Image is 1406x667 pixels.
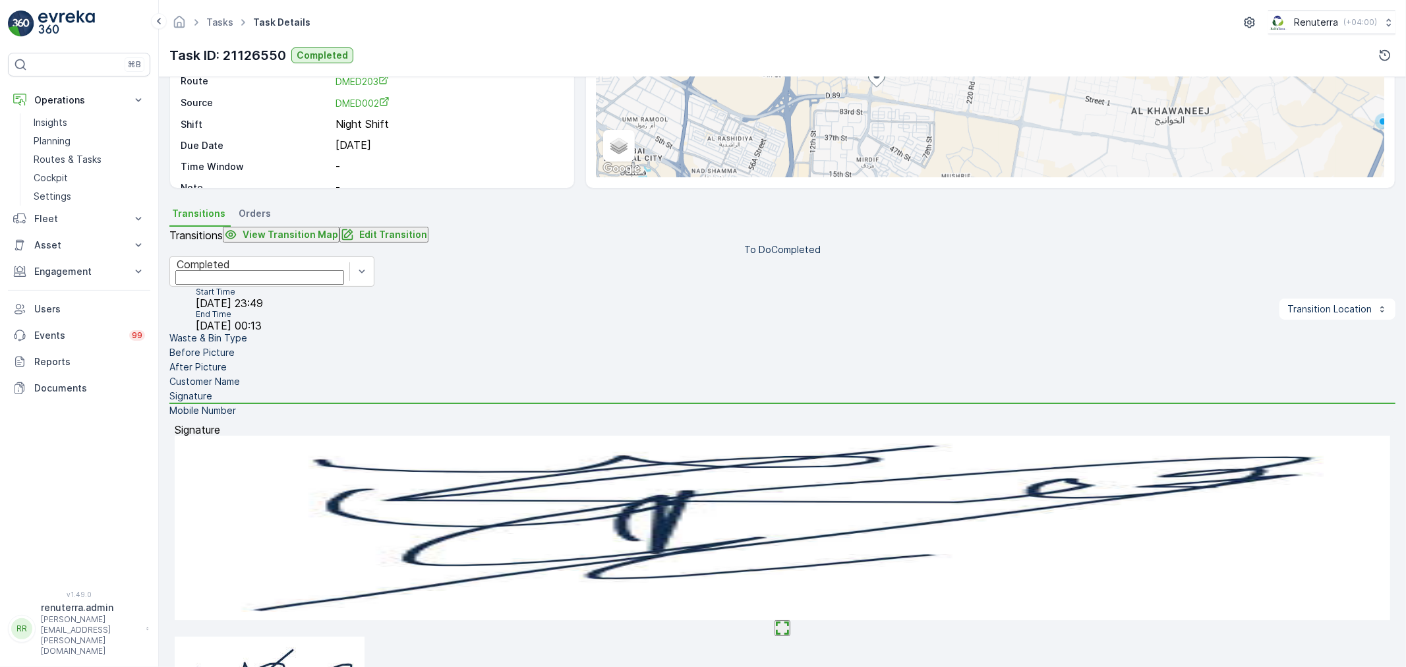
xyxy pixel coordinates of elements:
[8,601,150,656] button: RRrenuterra.admin[PERSON_NAME][EMAIL_ADDRESS][PERSON_NAME][DOMAIN_NAME]
[34,190,71,203] p: Settings
[34,94,124,107] p: Operations
[34,382,145,395] p: Documents
[172,20,187,31] a: Homepage
[1287,303,1372,316] p: Transition Location
[181,160,330,173] p: Time Window
[196,309,263,320] p: End Time
[359,228,427,241] p: Edit Transition
[336,139,560,152] p: [DATE]
[169,375,240,388] p: Customer Name
[169,346,235,359] p: Before Picture
[336,96,560,110] a: DMED002
[771,243,821,256] p: Completed
[8,349,150,375] a: Reports
[34,265,124,278] p: Engagement
[175,424,1390,436] p: Signature
[34,303,145,316] p: Users
[28,113,150,132] a: Insights
[196,319,262,332] span: [DATE] 00:13
[336,181,560,194] p: -
[196,287,263,297] p: Start Time
[169,45,286,65] p: Task ID: 21126550
[1279,299,1395,320] button: Transition Location
[34,171,68,185] p: Cockpit
[600,160,643,177] a: Open this area in Google Maps (opens a new window)
[181,118,330,131] p: Shift
[8,296,150,322] a: Users
[336,98,390,109] span: DMED002
[1268,11,1395,34] button: Renuterra(+04:00)
[250,16,313,29] span: Task Details
[291,47,353,63] button: Completed
[8,11,34,37] img: logo
[297,49,348,62] p: Completed
[8,87,150,113] button: Operations
[128,59,141,70] p: ⌘B
[28,150,150,169] a: Routes & Tasks
[169,332,247,345] p: Waste & Bin Type
[336,76,389,87] span: DMED203
[181,74,330,88] p: Route
[169,361,227,374] p: After Picture
[34,355,145,368] p: Reports
[28,169,150,187] a: Cockpit
[223,227,339,243] button: View Transition Map
[243,228,338,241] p: View Transition Map
[8,206,150,232] button: Fleet
[1343,17,1377,28] p: ( +04:00 )
[181,181,330,194] p: Note
[38,11,95,37] img: logo_light-DOdMpM7g.png
[132,330,142,341] p: 99
[34,134,71,148] p: Planning
[172,207,225,220] span: Transitions
[1294,16,1338,29] p: Renuterra
[34,116,67,129] p: Insights
[181,139,330,152] p: Due Date
[11,618,32,639] div: RR
[34,239,124,252] p: Asset
[28,187,150,206] a: Settings
[336,74,560,88] a: DMED203
[8,322,150,349] a: Events99
[339,227,428,243] button: Edit Transition
[8,258,150,285] button: Engagement
[600,160,643,177] img: Google
[8,591,150,598] span: v 1.49.0
[34,212,124,225] p: Fleet
[181,96,330,110] p: Source
[28,132,150,150] a: Planning
[206,16,233,28] a: Tasks
[336,160,560,173] p: -
[604,131,633,160] a: Layers
[177,258,343,270] div: Completed
[41,614,140,656] p: [PERSON_NAME][EMAIL_ADDRESS][PERSON_NAME][DOMAIN_NAME]
[336,118,560,131] p: Night Shift
[34,329,121,342] p: Events
[744,243,771,256] p: To Do
[8,232,150,258] button: Asset
[1268,15,1289,30] img: Screenshot_2024-07-26_at_13.33.01.png
[169,390,212,403] p: Signature
[169,404,236,417] p: Mobile Number
[41,601,140,614] p: renuterra.admin
[169,229,223,241] p: Transitions
[8,375,150,401] a: Documents
[34,153,102,166] p: Routes & Tasks
[239,207,271,220] span: Orders
[196,297,263,310] span: [DATE] 23:49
